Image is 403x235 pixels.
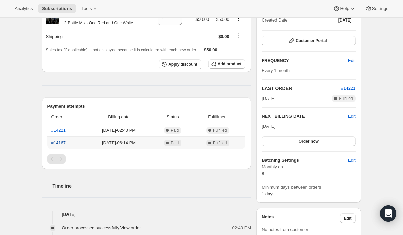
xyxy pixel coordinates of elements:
button: Edit [344,55,359,66]
button: Add product [208,59,245,69]
span: Fulfillment [194,114,241,120]
button: Edit [348,113,355,120]
h4: [DATE] [42,211,251,218]
span: Settings [372,6,388,11]
h2: NEXT BILLING DATE [262,113,348,120]
button: Analytics [11,4,37,13]
span: Edit [344,216,352,221]
span: Sales tax (if applicable) is not displayed because it is calculated with each new order. [46,48,197,52]
span: No notes from customer [262,227,308,232]
span: $0.00 [218,34,229,39]
span: $50.00 [216,17,229,22]
span: Apply discount [168,62,197,67]
button: Tools [77,4,102,13]
th: Shipping [42,29,151,44]
span: Status [155,114,190,120]
button: Settings [361,4,392,13]
h2: LAST ORDER [262,85,341,92]
a: View order [120,225,141,230]
div: [PERSON_NAME] Wine Club [59,13,133,26]
small: 2 Bottle Mix - One Red and One White [64,21,133,25]
span: $50.00 [195,17,209,22]
a: #14221 [51,128,66,133]
span: Analytics [15,6,33,11]
span: $50.00 [204,47,217,52]
span: Fulfilled [339,96,353,101]
span: Help [340,6,349,11]
span: [DATE] [262,95,275,102]
span: Order processed successfully. [62,225,141,230]
th: Order [47,110,85,124]
button: Edit [344,155,359,166]
span: [DATE] · 02:40 PM [87,127,151,134]
span: Fulfilled [213,140,227,146]
button: Help [329,4,360,13]
span: Edit [348,57,355,64]
button: Subscriptions [38,4,76,13]
button: Shipping actions [233,32,244,39]
span: Every 1 month [262,68,290,73]
span: [DATE] [338,17,352,23]
div: Open Intercom Messenger [380,205,396,222]
button: #14221 [341,85,355,92]
button: Apply discount [159,59,201,69]
span: 1 days [262,191,274,196]
span: Paid [171,128,179,133]
span: Customer Portal [296,38,327,43]
a: #14221 [341,86,355,91]
span: Minimum days between orders [262,184,355,191]
span: Monthly on [262,164,355,170]
span: Billing date [87,114,151,120]
span: Edit [348,157,355,164]
h2: FREQUENCY [262,57,348,64]
span: Tools [81,6,92,11]
h6: Batching Settings [262,157,348,164]
button: Edit [340,213,356,223]
span: Subscriptions [42,6,72,11]
button: [DATE] [334,15,356,25]
button: Customer Portal [262,36,355,45]
span: Order now [299,139,319,144]
button: Order now [262,136,355,146]
button: Product actions [233,15,244,23]
span: Paid [171,140,179,146]
span: Add product [218,61,241,67]
span: Fulfilled [213,128,227,133]
span: [DATE] · 06:14 PM [87,140,151,146]
h3: Notes [262,213,340,223]
h2: Payment attempts [47,103,246,110]
h2: Timeline [53,183,251,189]
span: 02:40 PM [232,225,251,231]
span: 8 [262,171,264,176]
a: #14167 [51,140,66,145]
nav: Pagination [47,154,246,164]
span: Created Date [262,17,287,24]
span: [DATE] [262,124,275,129]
